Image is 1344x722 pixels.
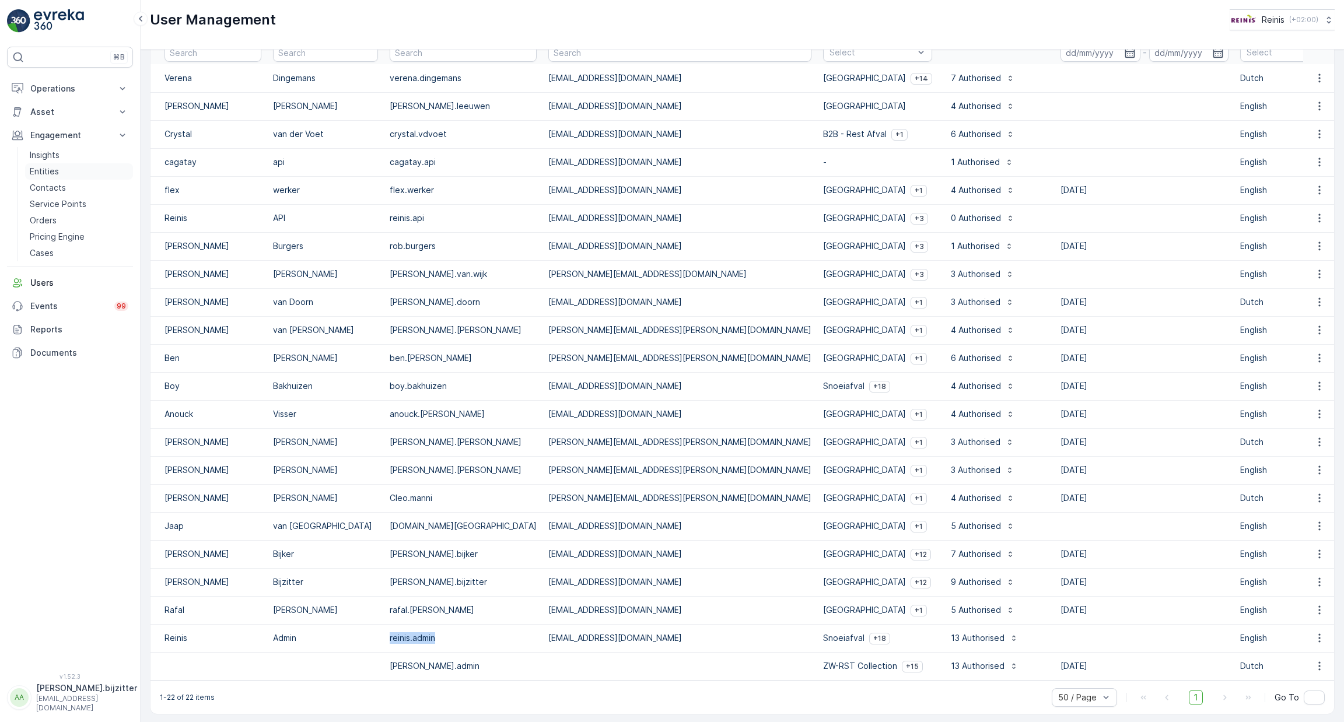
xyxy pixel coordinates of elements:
p: [GEOGRAPHIC_DATA] [823,352,906,364]
p: werker [273,184,378,196]
p: Reinis [164,212,261,224]
span: +1 [895,130,904,139]
span: +1 [915,606,923,615]
p: [EMAIL_ADDRESS][DOMAIN_NAME] [548,548,811,560]
p: rafal.[PERSON_NAME] [390,604,537,616]
p: 7 Authorised [951,548,1001,560]
td: [DATE] [1055,400,1234,428]
p: [EMAIL_ADDRESS][DOMAIN_NAME] [548,184,811,196]
p: [PERSON_NAME] [273,352,378,364]
p: [PERSON_NAME] [273,492,378,504]
span: +3 [915,270,924,279]
button: 9 Authorised [944,573,1022,591]
p: [GEOGRAPHIC_DATA] [823,324,906,336]
p: 9 Authorised [951,576,1001,588]
td: [DATE] [1055,288,1234,316]
p: [PERSON_NAME] [164,548,261,560]
p: [PERSON_NAME][EMAIL_ADDRESS][PERSON_NAME][DOMAIN_NAME] [548,492,811,504]
p: [PERSON_NAME][EMAIL_ADDRESS][DOMAIN_NAME] [548,268,811,280]
p: Visser [273,408,378,420]
button: 1 Authorised [944,237,1021,255]
input: Search [390,43,537,62]
button: 13 Authorised [944,629,1025,647]
span: +3 [915,242,924,251]
span: Go To [1275,692,1299,703]
button: 4 Authorised [944,405,1022,423]
p: Service Points [30,198,86,210]
p: Reinis [1262,14,1284,26]
p: [EMAIL_ADDRESS][DOMAIN_NAME] [548,520,811,532]
p: [PERSON_NAME] [164,576,261,588]
p: [GEOGRAPHIC_DATA] [823,100,906,112]
span: v 1.52.3 [7,673,133,680]
p: van der Voet [273,128,378,140]
p: Burgers [273,240,378,252]
p: [PERSON_NAME][EMAIL_ADDRESS][PERSON_NAME][DOMAIN_NAME] [548,464,811,476]
p: Operations [30,83,110,94]
p: [EMAIL_ADDRESS][DOMAIN_NAME] [548,296,811,308]
td: [DATE] [1055,456,1234,484]
p: Boy [164,380,261,392]
p: [EMAIL_ADDRESS][DOMAIN_NAME] [548,604,811,616]
button: 7 Authorised [944,545,1022,563]
p: ZW-RST Collection [823,660,897,672]
span: +1 [915,410,923,419]
p: [PERSON_NAME] [164,492,261,504]
p: [GEOGRAPHIC_DATA] [823,184,906,196]
p: Snoeiafval [823,380,864,392]
p: User Management [150,10,276,29]
p: [GEOGRAPHIC_DATA] [823,604,906,616]
td: [DATE] [1055,596,1234,624]
p: Reinis [164,632,261,644]
p: - [1143,45,1147,59]
p: [PERSON_NAME].bijzitter [36,682,137,694]
p: 13 Authorised [951,660,1005,672]
a: Entities [25,163,133,180]
p: Documents [30,347,128,359]
p: Pricing Engine [30,231,85,243]
p: [PERSON_NAME] [164,464,261,476]
p: [PERSON_NAME].[PERSON_NAME] [390,436,537,448]
button: 4 Authorised [944,321,1022,339]
button: Reinis(+02:00) [1230,9,1335,30]
p: [PERSON_NAME][EMAIL_ADDRESS][PERSON_NAME][DOMAIN_NAME] [548,352,811,364]
p: rob.burgers [390,240,537,252]
button: 0 Authorised [944,209,1022,227]
p: [EMAIL_ADDRESS][DOMAIN_NAME] [548,156,811,168]
button: 13 Authorised [944,657,1025,675]
p: [EMAIL_ADDRESS][DOMAIN_NAME] [548,240,811,252]
input: dd/mm/yyyy [1060,43,1140,62]
p: [EMAIL_ADDRESS][DOMAIN_NAME] [548,100,811,112]
td: [DATE] [1055,176,1234,204]
span: +1 [915,354,923,363]
p: [PERSON_NAME].admin [390,660,537,672]
p: 1-22 of 22 items [160,693,215,702]
p: [PERSON_NAME] [273,464,378,476]
td: [DATE] [1055,372,1234,400]
span: +3 [915,214,924,223]
td: [DATE] [1055,568,1234,596]
input: Search [164,43,261,62]
p: 7 Authorised [951,72,1001,84]
p: 3 Authorised [951,268,1000,280]
p: Bakhuizen [273,380,378,392]
p: crystal.vdvoet [390,128,537,140]
td: [DATE] [1055,344,1234,372]
p: [GEOGRAPHIC_DATA] [823,240,906,252]
p: 6 Authorised [951,128,1001,140]
p: 4 Authorised [951,408,1001,420]
p: [PERSON_NAME].van.wijk [390,268,537,280]
span: +12 [915,550,927,559]
p: Admin [273,632,378,644]
p: [GEOGRAPHIC_DATA] [823,520,906,532]
p: [PERSON_NAME] [164,100,261,112]
p: 13 Authorised [951,632,1005,644]
p: Cases [30,247,54,259]
p: [PERSON_NAME] [273,268,378,280]
button: AA[PERSON_NAME].bijzitter[EMAIL_ADDRESS][DOMAIN_NAME] [7,682,133,713]
span: +18 [873,382,886,391]
p: 5 Authorised [951,604,1001,616]
p: [EMAIL_ADDRESS][DOMAIN_NAME] [548,212,811,224]
button: 4 Authorised [944,97,1022,115]
p: 4 Authorised [951,100,1001,112]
